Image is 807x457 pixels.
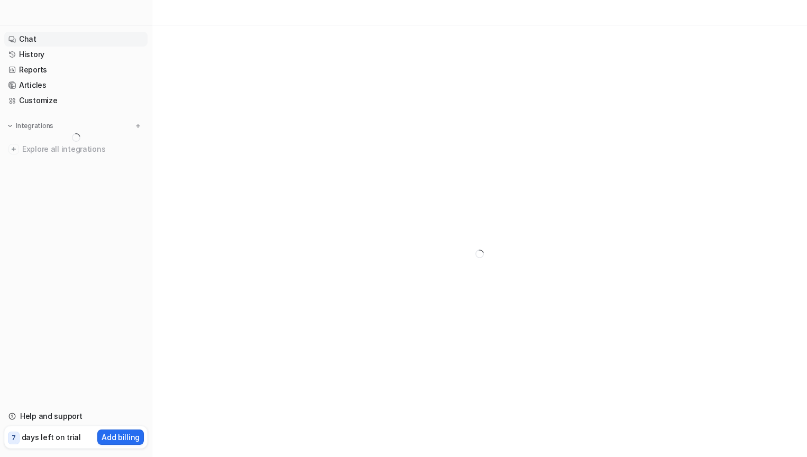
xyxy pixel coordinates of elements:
img: explore all integrations [8,144,19,154]
a: Articles [4,78,148,93]
a: Chat [4,32,148,47]
p: Integrations [16,122,53,130]
p: Add billing [102,432,140,443]
button: Add billing [97,429,144,445]
img: menu_add.svg [134,122,142,130]
a: Help and support [4,409,148,424]
a: Reports [4,62,148,77]
p: 7 [12,433,16,443]
a: Explore all integrations [4,142,148,157]
img: expand menu [6,122,14,130]
span: Explore all integrations [22,141,143,158]
p: days left on trial [22,432,81,443]
a: Customize [4,93,148,108]
button: Integrations [4,121,57,131]
a: History [4,47,148,62]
